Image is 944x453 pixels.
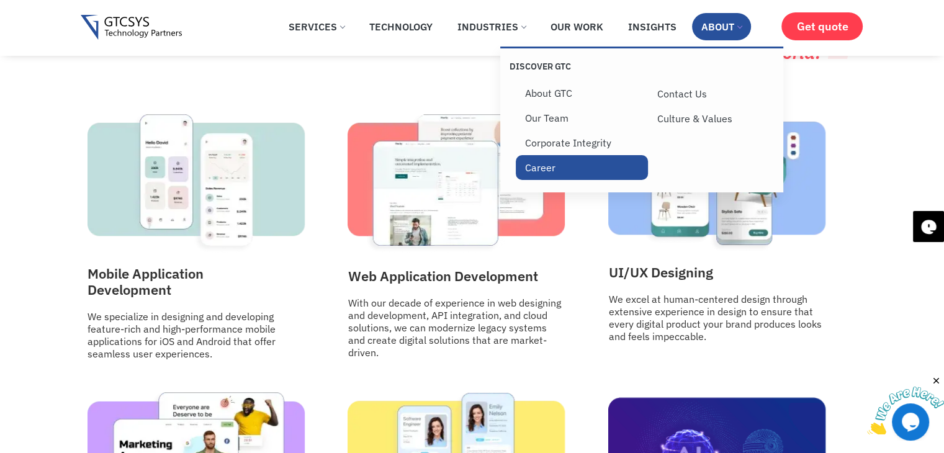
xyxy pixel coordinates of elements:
a: Career [516,155,648,180]
a: We specialize in designing and developing feature-rich and high-performance mobile applications f... [88,310,276,360]
a: Industries [448,13,535,40]
a: Technology [360,13,442,40]
img: Best Web and Mobile App Development Company specializing in web application development- Custom S... [348,113,565,256]
a: We excel at human-centered design through extensive experience in design to ensure that every dig... [608,293,821,343]
a: Our Work [541,13,613,40]
iframe: chat widget [867,375,944,434]
a: Corporate Integrity [516,130,648,155]
a: UI/UX Designing [608,263,712,281]
a: About [692,13,751,40]
img: UI/UX designing by the Best Web and Mobile App Development Company [608,113,825,252]
a: Web Application Development​ [348,267,537,285]
a: Services [279,13,354,40]
span: Get quote [796,20,848,33]
a: Get quote [781,12,863,40]
a: About GTC [516,81,648,105]
a: Insights [619,13,686,40]
img: Best Web and Mobile App Development Company offering mobile app development solutions - Custom So... [88,113,305,253]
a: Culture & Values [648,106,780,131]
a: Our Team [516,105,648,130]
a: Contact Us [648,81,780,106]
img: Gtcsys logo [81,15,182,40]
a: With our decade of experience in web designing and development, API integration, and cloud soluti... [348,297,560,359]
p: Discover GTC [510,61,642,72]
a: Mobile Application Development [88,264,204,298]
